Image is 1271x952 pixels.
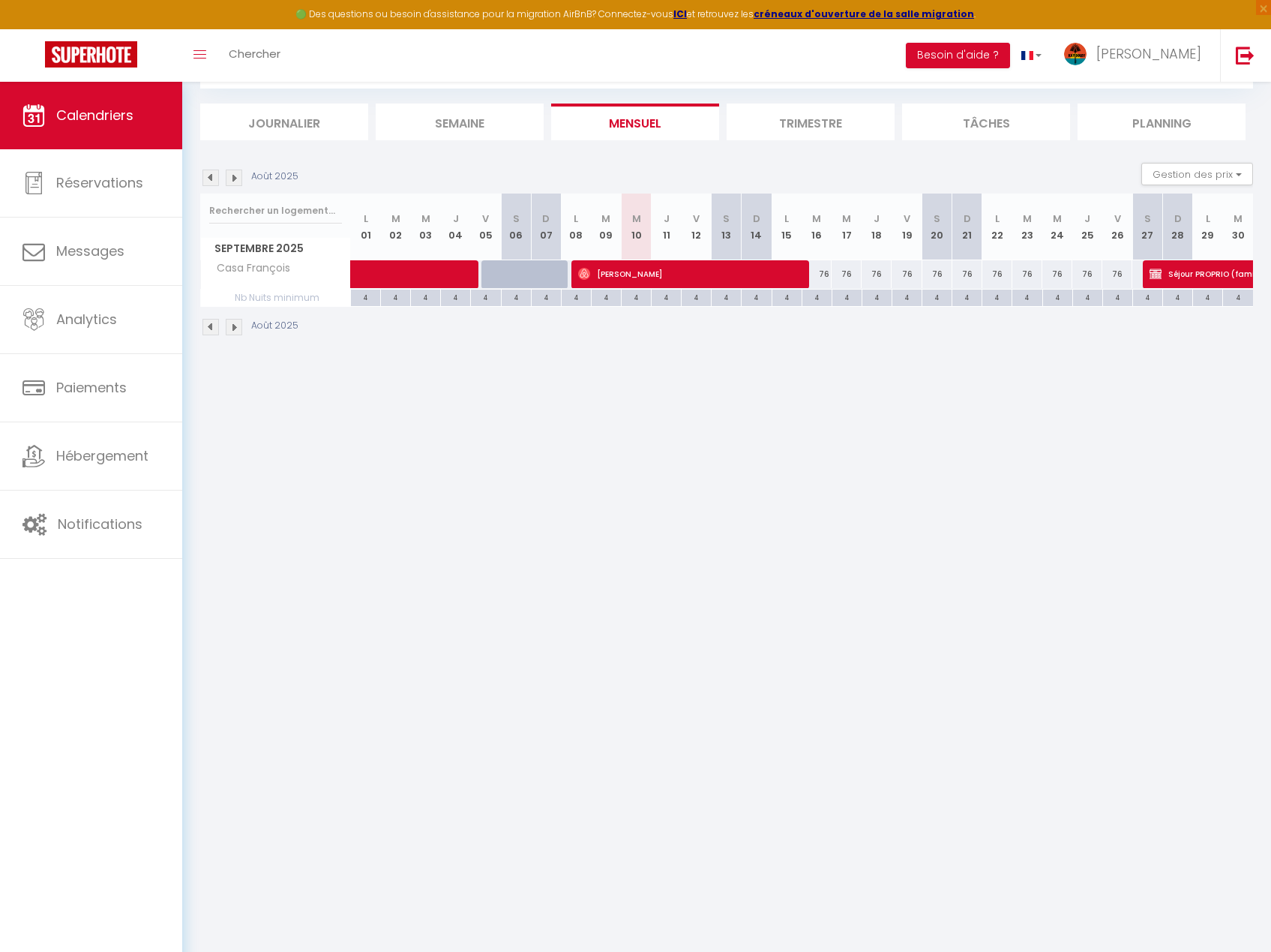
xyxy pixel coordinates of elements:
span: Septembre 2025 [201,238,350,260]
th: 23 [1012,194,1042,260]
div: 4 [1223,290,1253,304]
abbr: M [1023,212,1032,226]
div: 76 [1042,260,1072,288]
span: Hébergement [56,446,148,465]
div: 76 [1012,260,1042,288]
abbr: L [995,212,1000,226]
a: ... [PERSON_NAME] [1053,29,1220,82]
div: 4 [1193,290,1222,304]
button: Gestion des prix [1141,163,1253,185]
th: 12 [682,194,712,260]
th: 25 [1072,194,1102,260]
div: 4 [772,290,802,304]
li: Tâches [902,104,1070,140]
span: [PERSON_NAME] [578,260,798,288]
div: 4 [532,290,561,304]
span: Réservations [56,173,143,192]
div: 4 [862,290,892,304]
div: 76 [982,260,1012,288]
div: 4 [1133,290,1162,304]
div: 4 [1043,290,1072,304]
a: Chercher [217,29,292,82]
th: 06 [501,194,531,260]
button: Besoin d'aide ? [906,43,1010,68]
th: 03 [411,194,441,260]
li: Mensuel [551,104,719,140]
abbr: M [842,212,851,226]
th: 22 [982,194,1012,260]
abbr: J [664,212,670,226]
input: Rechercher un logement... [209,197,342,224]
th: 10 [621,194,651,260]
abbr: V [904,212,910,226]
abbr: L [574,212,578,226]
abbr: L [1206,212,1210,226]
div: 4 [351,290,380,304]
th: 04 [441,194,471,260]
div: 4 [441,290,470,304]
th: 13 [712,194,742,260]
div: 76 [832,260,862,288]
li: Semaine [376,104,544,140]
abbr: S [1144,212,1151,226]
abbr: D [753,212,760,226]
li: Trimestre [727,104,895,140]
span: Analytics [56,310,117,329]
span: Casa François [203,260,294,277]
div: 4 [922,290,952,304]
th: 26 [1102,194,1132,260]
abbr: J [1084,212,1090,226]
div: 4 [592,290,621,304]
abbr: M [391,212,400,226]
th: 17 [832,194,862,260]
div: 4 [682,290,711,304]
abbr: J [453,212,459,226]
div: 4 [892,290,922,304]
div: 4 [502,290,531,304]
li: Planning [1078,104,1246,140]
abbr: D [1174,212,1182,226]
th: 14 [742,194,772,260]
th: 02 [381,194,411,260]
span: Chercher [229,46,280,62]
span: [PERSON_NAME] [1096,44,1201,63]
abbr: S [513,212,520,226]
th: 08 [561,194,591,260]
div: 4 [1012,290,1042,304]
div: 4 [411,290,440,304]
div: 4 [952,290,982,304]
abbr: M [1234,212,1243,226]
div: 4 [471,290,500,304]
div: 4 [802,290,832,304]
button: Ouvrir le widget de chat LiveChat [12,6,57,51]
abbr: D [542,212,550,226]
th: 24 [1042,194,1072,260]
div: 4 [1163,290,1192,304]
div: 4 [1073,290,1102,304]
a: créneaux d'ouverture de la salle migration [754,8,974,20]
p: Août 2025 [251,170,298,184]
a: ICI [673,8,687,20]
div: 76 [802,260,832,288]
div: 4 [832,290,862,304]
th: 27 [1132,194,1162,260]
abbr: V [482,212,489,226]
abbr: M [601,212,610,226]
span: Messages [56,242,124,260]
abbr: S [723,212,730,226]
div: 76 [1072,260,1102,288]
img: logout [1236,46,1255,65]
img: Super Booking [45,41,137,68]
abbr: M [812,212,821,226]
th: 30 [1223,194,1253,260]
div: 4 [652,290,681,304]
th: 16 [802,194,832,260]
div: 4 [562,290,591,304]
th: 20 [922,194,952,260]
th: 15 [772,194,802,260]
div: 76 [1102,260,1132,288]
abbr: V [693,212,700,226]
th: 21 [952,194,982,260]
